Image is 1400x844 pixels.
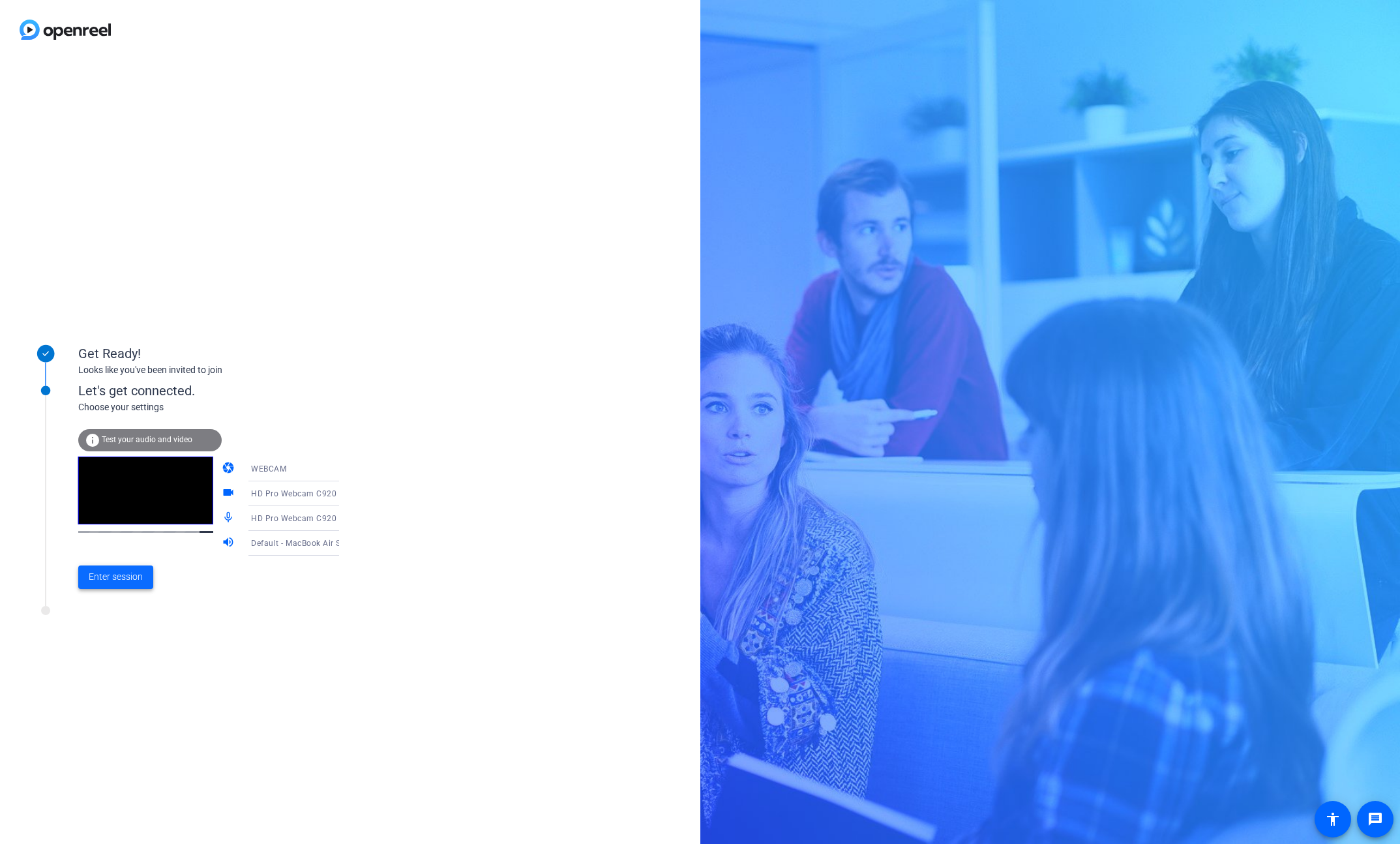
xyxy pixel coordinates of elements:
mat-icon: info [85,432,100,448]
div: Let's get connected. [78,381,366,400]
span: HD Pro Webcam C920 (046d:0892) [251,488,386,498]
span: HD Pro Webcam C920 (046d:0892) [251,513,386,523]
span: Test your audio and video [102,435,192,444]
span: Enter session [89,570,143,584]
mat-icon: videocam [222,486,237,502]
mat-icon: message [1367,811,1383,827]
button: Enter session [78,565,153,589]
div: Choose your settings [78,400,366,414]
div: Looks like you've been invited to join [78,363,339,377]
mat-icon: volume_up [222,535,237,551]
mat-icon: mic_none [222,511,237,526]
mat-icon: camera [222,461,237,477]
div: Get Ready! [78,344,339,363]
span: WEBCAM [251,464,286,474]
span: Default - MacBook Air Speakers (Built-in) [251,537,406,548]
mat-icon: accessibility [1325,811,1341,827]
